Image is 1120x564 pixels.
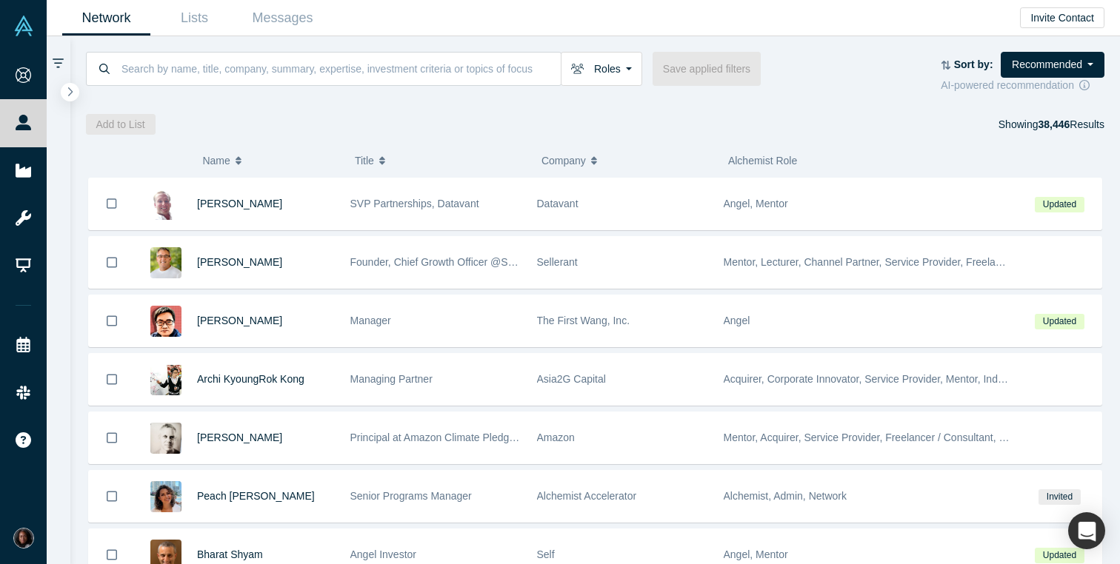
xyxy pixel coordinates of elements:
[197,548,263,560] a: Bharat Shyam
[197,315,282,326] a: [PERSON_NAME]
[537,198,579,209] span: Datavant
[150,306,181,337] img: Shawn Wang's Profile Image
[239,1,327,36] a: Messages
[1038,118,1104,130] span: Results
[350,315,391,326] span: Manager
[197,490,315,502] a: Peach [PERSON_NAME]
[350,490,472,502] span: Senior Programs Manager
[89,178,135,229] button: Bookmark
[355,145,526,176] button: Title
[197,256,282,268] a: [PERSON_NAME]
[89,354,135,405] button: Bookmark
[120,51,561,86] input: Search by name, title, company, summary, expertise, investment criteria or topics of focus
[728,155,797,167] span: Alchemist Role
[1035,197,1084,212] span: Updated
[1035,314,1084,329] span: Updated
[89,237,135,288] button: Bookmark
[653,52,761,86] button: Save applied filters
[537,373,606,385] span: Asia2G Capital
[1020,7,1104,28] button: Invite Contact
[724,548,788,560] span: Angel, Mentor
[561,52,642,86] button: Roles
[537,490,637,502] span: Alchemist Accelerator
[89,295,135,346] button: Bookmark
[350,198,479,209] span: SVP Partnerships, Datavant
[197,373,304,385] a: Archi KyoungRok Kong
[150,189,181,220] img: Trey Rawles's Profile Image
[89,412,135,463] button: Bookmark
[724,198,788,209] span: Angel, Mentor
[150,423,181,454] img: Nick Ellis's Profile Image
[62,1,150,36] a: Network
[89,471,135,522] button: Bookmark
[202,145,339,176] button: Name
[541,145,586,176] span: Company
[954,58,993,70] strong: Sort by:
[150,1,239,36] a: Lists
[1001,52,1104,78] button: Recommended
[13,16,34,36] img: Alchemist Vault Logo
[537,315,630,326] span: The First Wang, Inc.
[202,145,230,176] span: Name
[541,145,713,176] button: Company
[537,548,555,560] span: Self
[350,256,542,268] span: Founder, Chief Growth Officer @Sellerant
[350,548,417,560] span: Angel Investor
[150,481,181,512] img: Peach Nashed's Profile Image
[355,145,374,176] span: Title
[1035,548,1084,563] span: Updated
[537,432,575,443] span: Amazon
[537,256,578,268] span: Sellerant
[941,78,1104,93] div: AI-powered recommendation
[350,432,541,443] span: Principal at Amazon Climate Pledge Fund
[1039,489,1080,505] span: Invited
[86,114,156,135] button: Add to List
[197,432,282,443] a: [PERSON_NAME]
[13,528,34,548] img: Deana Anglin, PhD's Account
[350,373,433,385] span: Managing Partner
[150,364,181,395] img: Archi KyoungRok Kong's Profile Image
[1038,118,1070,130] strong: 38,446
[150,247,181,278] img: Kenan Rappuchi's Profile Image
[724,490,847,502] span: Alchemist, Admin, Network
[724,256,1074,268] span: Mentor, Lecturer, Channel Partner, Service Provider, Freelancer / Consultant
[197,198,282,209] a: [PERSON_NAME]
[724,315,750,326] span: Angel
[999,114,1104,135] div: Showing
